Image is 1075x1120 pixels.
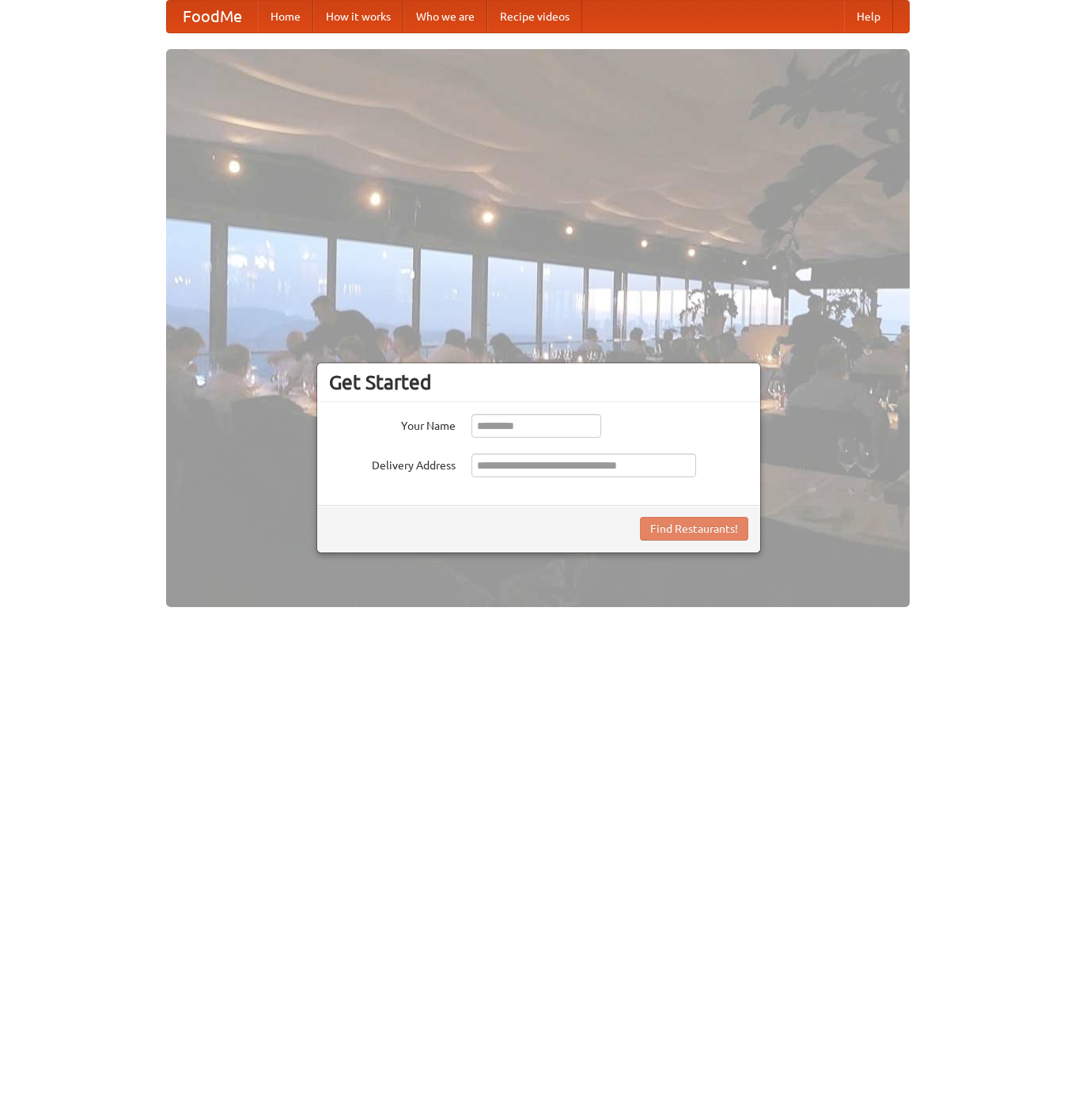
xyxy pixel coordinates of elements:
[329,370,748,394] h3: Get Started
[258,1,313,32] a: Home
[640,517,748,541] button: Find Restaurants!
[403,1,487,32] a: Who we are
[844,1,893,32] a: Help
[329,414,456,434] label: Your Name
[313,1,403,32] a: How it works
[167,1,258,32] a: FoodMe
[329,454,456,473] label: Delivery Address
[487,1,582,32] a: Recipe videos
